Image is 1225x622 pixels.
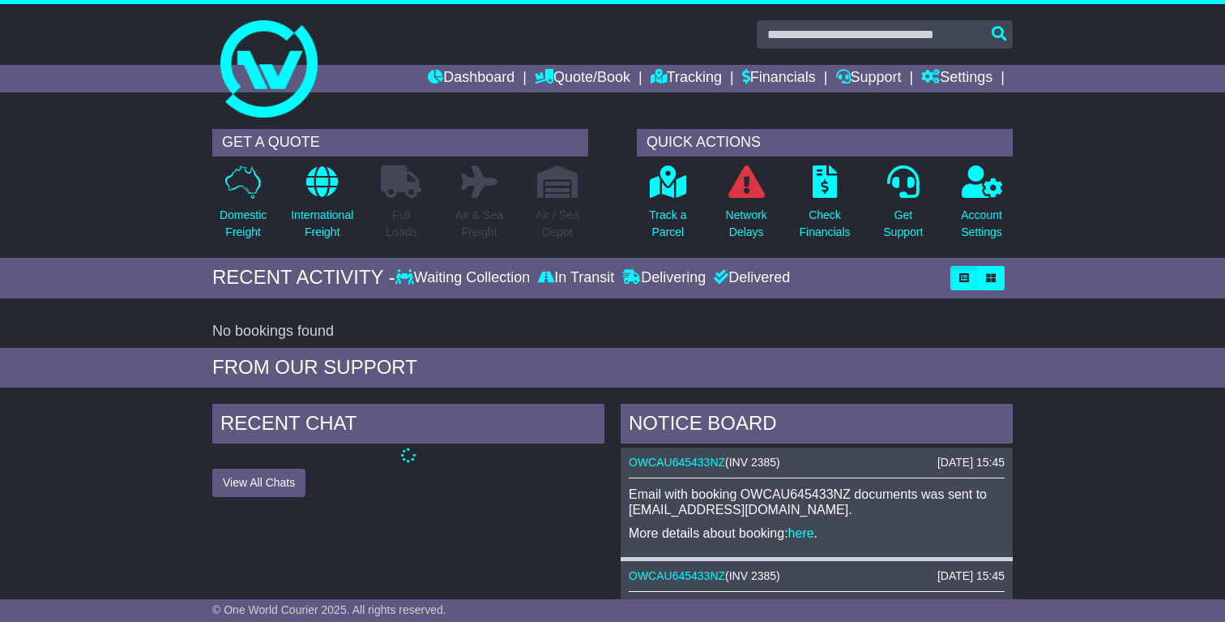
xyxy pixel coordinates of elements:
[219,165,267,250] a: DomesticFreight
[961,207,1002,241] p: Account Settings
[290,165,354,250] a: InternationalFreight
[725,165,768,250] a: NetworkDelays
[651,65,722,92] a: Tracking
[535,65,630,92] a: Quote/Book
[729,456,776,469] span: INV 2385
[291,207,353,241] p: International Freight
[921,65,992,92] a: Settings
[729,569,776,582] span: INV 2385
[212,323,1013,341] div: No bookings found
[883,207,923,241] p: Get Support
[637,129,1013,157] div: QUICK ACTIONS
[428,65,514,92] a: Dashboard
[629,456,1005,470] div: ( )
[212,603,446,616] span: © One World Courier 2025. All rights reserved.
[455,207,503,241] p: Air & Sea Freight
[629,456,725,469] a: OWCAU645433NZ
[212,356,1013,380] div: FROM OUR SUPPORT
[836,65,902,92] a: Support
[534,269,618,287] div: In Transit
[536,207,579,241] p: Air / Sea Depot
[649,207,686,241] p: Track a Parcel
[220,207,267,241] p: Domestic Freight
[648,165,687,250] a: Track aParcel
[212,404,604,448] div: RECENT CHAT
[710,269,790,287] div: Delivered
[381,207,421,241] p: Full Loads
[937,456,1005,470] div: [DATE] 15:45
[788,526,814,540] a: here
[629,525,1005,541] p: More details about booking: .
[618,269,710,287] div: Delivering
[212,129,588,157] div: GET A QUOTE
[621,404,1013,448] div: NOTICE BOARD
[212,266,395,290] div: RECENT ACTIVITY -
[212,469,305,497] button: View All Chats
[960,165,1003,250] a: AccountSettings
[798,165,851,250] a: CheckFinancials
[799,207,850,241] p: Check Financials
[726,207,767,241] p: Network Delays
[629,569,725,582] a: OWCAU645433NZ
[629,569,1005,583] div: ( )
[395,269,534,287] div: Waiting Collection
[629,487,1005,517] p: Email with booking OWCAU645433NZ documents was sent to [EMAIL_ADDRESS][DOMAIN_NAME].
[882,165,924,250] a: GetSupport
[937,569,1005,583] div: [DATE] 15:45
[742,65,816,92] a: Financials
